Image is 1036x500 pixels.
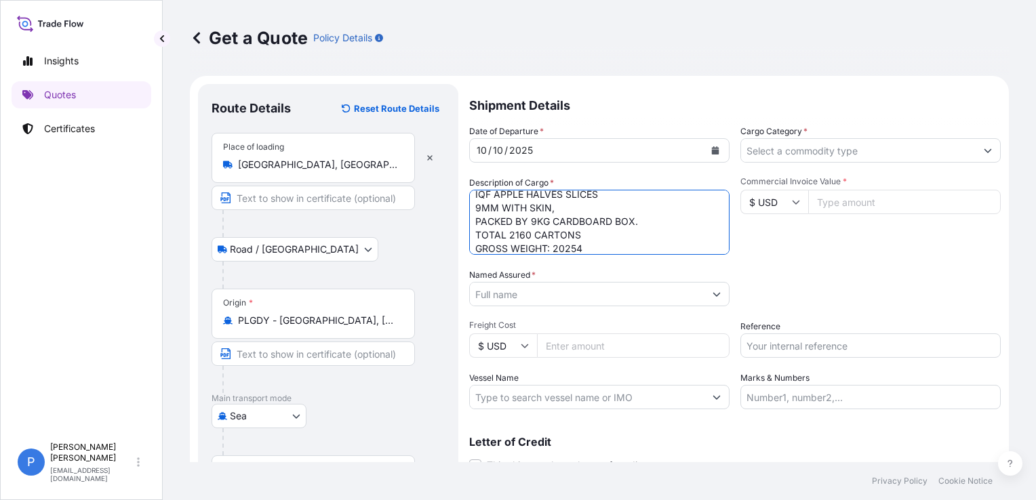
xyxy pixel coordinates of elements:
input: Number1, number2,... [740,385,1001,409]
p: [EMAIL_ADDRESS][DOMAIN_NAME] [50,466,134,482]
label: Cargo Category [740,125,808,138]
span: P [27,455,35,469]
span: Sea [230,409,247,423]
input: Select a commodity type [741,138,976,163]
span: Road / [GEOGRAPHIC_DATA] [230,243,359,256]
p: Main transport mode [212,393,445,404]
p: Quotes [44,88,76,102]
button: Show suggestions [976,138,1000,163]
label: Named Assured [469,268,536,282]
button: Calendar [704,140,726,161]
div: / [488,142,492,159]
div: Place of loading [223,142,284,152]
a: Insights [12,47,151,75]
input: Type amount [808,190,1001,214]
button: Show suggestions [704,385,729,409]
button: Show suggestions [704,282,729,306]
input: Text to appear on certificate [212,186,415,210]
div: day, [475,142,488,159]
label: Description of Cargo [469,176,554,190]
span: Date of Departure [469,125,544,138]
a: Privacy Policy [872,476,928,486]
p: Get a Quote [190,27,308,49]
div: month, [492,142,504,159]
input: Your internal reference [740,333,1001,358]
input: Text to appear on certificate [212,341,415,366]
button: Select transport [212,404,306,428]
input: Place of loading [238,158,398,171]
p: [PERSON_NAME] [PERSON_NAME] [50,442,134,463]
p: Insights [44,54,79,68]
span: Commercial Invoice Value [740,176,1001,187]
span: Freight Cost [469,320,730,331]
p: Policy Details [313,31,372,45]
p: Route Details [212,100,291,117]
p: Certificates [44,122,95,136]
label: Reference [740,320,780,333]
p: Shipment Details [469,84,1001,125]
input: Full name [470,282,704,306]
input: Type to search vessel name or IMO [470,385,704,409]
label: Marks & Numbers [740,371,810,385]
a: Cookie Notice [938,476,993,486]
a: Certificates [12,115,151,142]
input: Origin [238,314,398,327]
div: / [504,142,508,159]
span: This shipment has a letter of credit [487,459,641,472]
div: year, [508,142,534,159]
p: Letter of Credit [469,436,1001,447]
div: Origin [223,297,253,308]
p: Reset Route Details [354,102,439,115]
a: Quotes [12,81,151,108]
label: Vessel Name [469,371,519,385]
button: Select transport [212,237,378,262]
button: Reset Route Details [335,98,445,119]
input: Enter amount [537,333,730,358]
